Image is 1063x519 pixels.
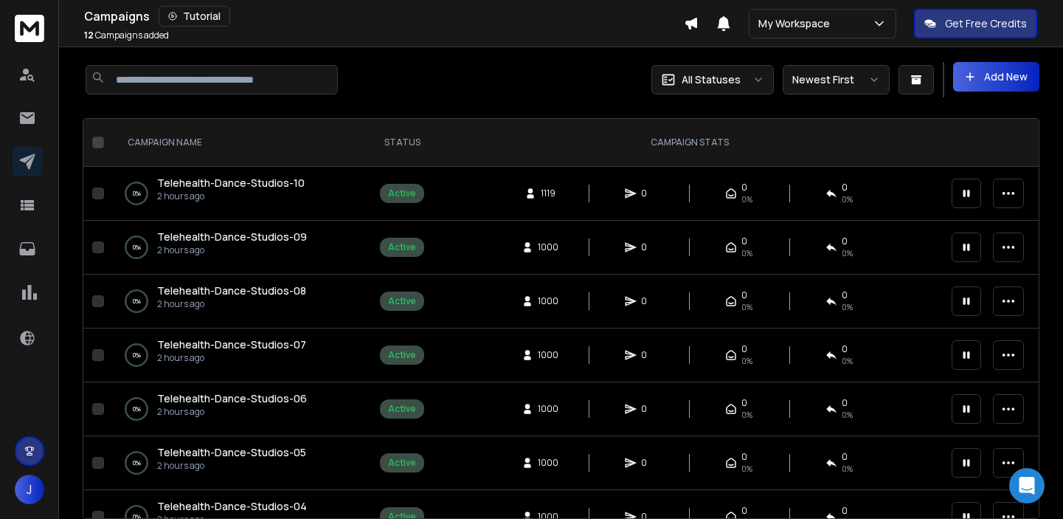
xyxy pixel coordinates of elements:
span: Telehealth-Dance-Studios-08 [157,283,306,298]
td: 0%Telehealth-Dance-Studios-092 hours ago [110,221,368,275]
span: 0 [741,505,747,517]
span: 0 [741,397,747,409]
span: 1000 [538,241,558,253]
p: 0 % [133,348,141,362]
span: 1119 [541,188,555,199]
a: Telehealth-Dance-Studios-07 [157,337,306,352]
p: 0 % [133,402,141,416]
button: J [15,475,44,504]
div: Campaigns [84,6,684,27]
span: 0% [842,409,853,421]
span: 0% [842,193,853,205]
span: 0 [741,451,747,463]
th: CAMPAIGN NAME [110,119,368,167]
span: 0 [641,241,656,253]
span: 0 [641,403,656,415]
p: 2 hours ago [157,406,307,418]
span: 0 [741,343,747,355]
span: 0 [842,343,848,355]
span: 0 [641,457,656,469]
span: 0 [741,289,747,301]
span: 0% [741,193,752,205]
span: 0 [741,182,747,193]
span: 12 [84,29,94,41]
button: Add New [953,62,1039,92]
div: Active [388,349,416,361]
th: CAMPAIGN STATS [436,119,943,167]
p: Get Free Credits [945,16,1027,31]
td: 0%Telehealth-Dance-Studios-072 hours ago [110,329,368,382]
p: All Statuses [682,72,741,87]
p: My Workspace [758,16,836,31]
span: 0 [842,182,848,193]
span: 0% [842,301,853,313]
span: 0% [842,247,853,259]
span: 0% [741,301,752,313]
a: Telehealth-Dance-Studios-08 [157,283,306,298]
span: 0% [741,355,752,367]
span: 0% [741,247,752,259]
p: 0 % [133,186,141,201]
span: 0 [842,236,848,247]
span: 0 [842,451,848,463]
a: Telehealth-Dance-Studios-04 [157,499,307,514]
span: 0% [842,355,853,367]
td: 0%Telehealth-Dance-Studios-082 hours ago [110,275,368,329]
span: 1000 [538,457,558,469]
div: Active [388,403,416,415]
span: 0% [741,409,752,421]
button: Get Free Credits [914,9,1037,38]
p: 0 % [133,456,141,470]
div: Open Intercom Messenger [1009,468,1045,503]
a: Telehealth-Dance-Studios-06 [157,391,307,406]
p: 0 % [133,294,141,309]
button: Tutorial [159,6,230,27]
span: 0 [842,397,848,409]
span: Telehealth-Dance-Studios-07 [157,337,306,351]
p: 2 hours ago [157,460,306,472]
button: Newest First [783,65,890,94]
span: Telehealth-Dance-Studios-06 [157,391,307,405]
p: 2 hours ago [157,298,306,310]
th: STATUS [368,119,436,167]
p: 2 hours ago [157,190,305,202]
span: 0 [842,505,848,517]
span: Telehealth-Dance-Studios-09 [157,230,307,244]
div: Active [388,241,416,253]
div: Active [388,457,416,469]
span: 0 [641,188,656,199]
span: 1000 [538,349,558,361]
span: 0 [641,349,656,361]
span: 0 [641,295,656,307]
span: 0 [741,236,747,247]
p: 2 hours ago [157,352,306,364]
span: 0 [842,289,848,301]
span: Telehealth-Dance-Studios-05 [157,445,306,459]
a: Telehealth-Dance-Studios-10 [157,176,305,190]
p: 0 % [133,240,141,255]
span: 1000 [538,295,558,307]
span: 0% [741,463,752,475]
a: Telehealth-Dance-Studios-09 [157,230,307,244]
span: 0% [842,463,853,475]
p: 2 hours ago [157,244,307,256]
td: 0%Telehealth-Dance-Studios-052 hours ago [110,436,368,490]
div: Active [388,188,416,199]
a: Telehealth-Dance-Studios-05 [157,445,306,460]
p: Campaigns added [84,30,169,41]
div: Active [388,295,416,307]
td: 0%Telehealth-Dance-Studios-102 hours ago [110,167,368,221]
span: 1000 [538,403,558,415]
td: 0%Telehealth-Dance-Studios-062 hours ago [110,382,368,436]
